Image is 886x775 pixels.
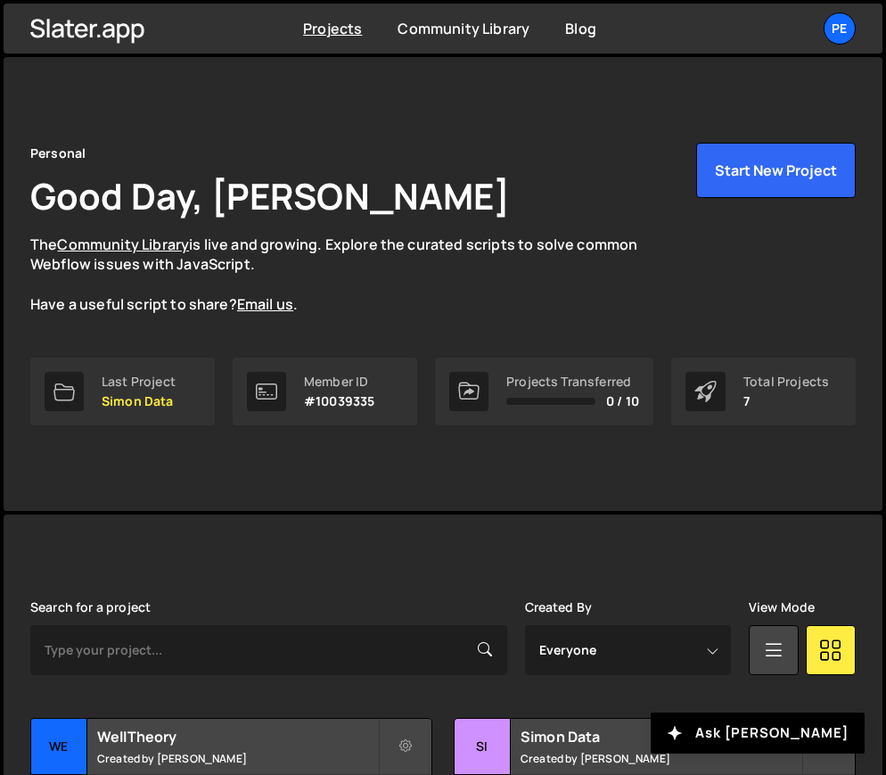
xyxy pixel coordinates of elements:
[455,719,511,775] div: Si
[30,143,86,164] div: Personal
[304,375,374,389] div: Member ID
[303,19,362,38] a: Projects
[30,235,672,315] p: The is live and growing. Explore the curated scripts to solve common Webflow issues with JavaScri...
[102,375,176,389] div: Last Project
[237,294,293,314] a: Email us
[749,600,815,614] label: View Mode
[30,171,510,220] h1: Good Day, [PERSON_NAME]
[97,727,378,746] h2: WellTheory
[521,751,801,766] small: Created by [PERSON_NAME]
[57,235,189,254] a: Community Library
[102,394,176,408] p: Simon Data
[743,394,829,408] p: 7
[651,713,865,754] button: Ask [PERSON_NAME]
[30,358,215,425] a: Last Project Simon Data
[506,375,639,389] div: Projects Transferred
[31,719,87,775] div: We
[824,12,856,45] a: Pe
[30,600,151,614] label: Search for a project
[696,143,856,198] button: Start New Project
[525,600,593,614] label: Created By
[743,375,829,389] div: Total Projects
[304,394,374,408] p: #10039335
[30,625,507,675] input: Type your project...
[97,751,378,766] small: Created by [PERSON_NAME]
[565,19,596,38] a: Blog
[606,394,639,408] span: 0 / 10
[521,727,801,746] h2: Simon Data
[398,19,529,38] a: Community Library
